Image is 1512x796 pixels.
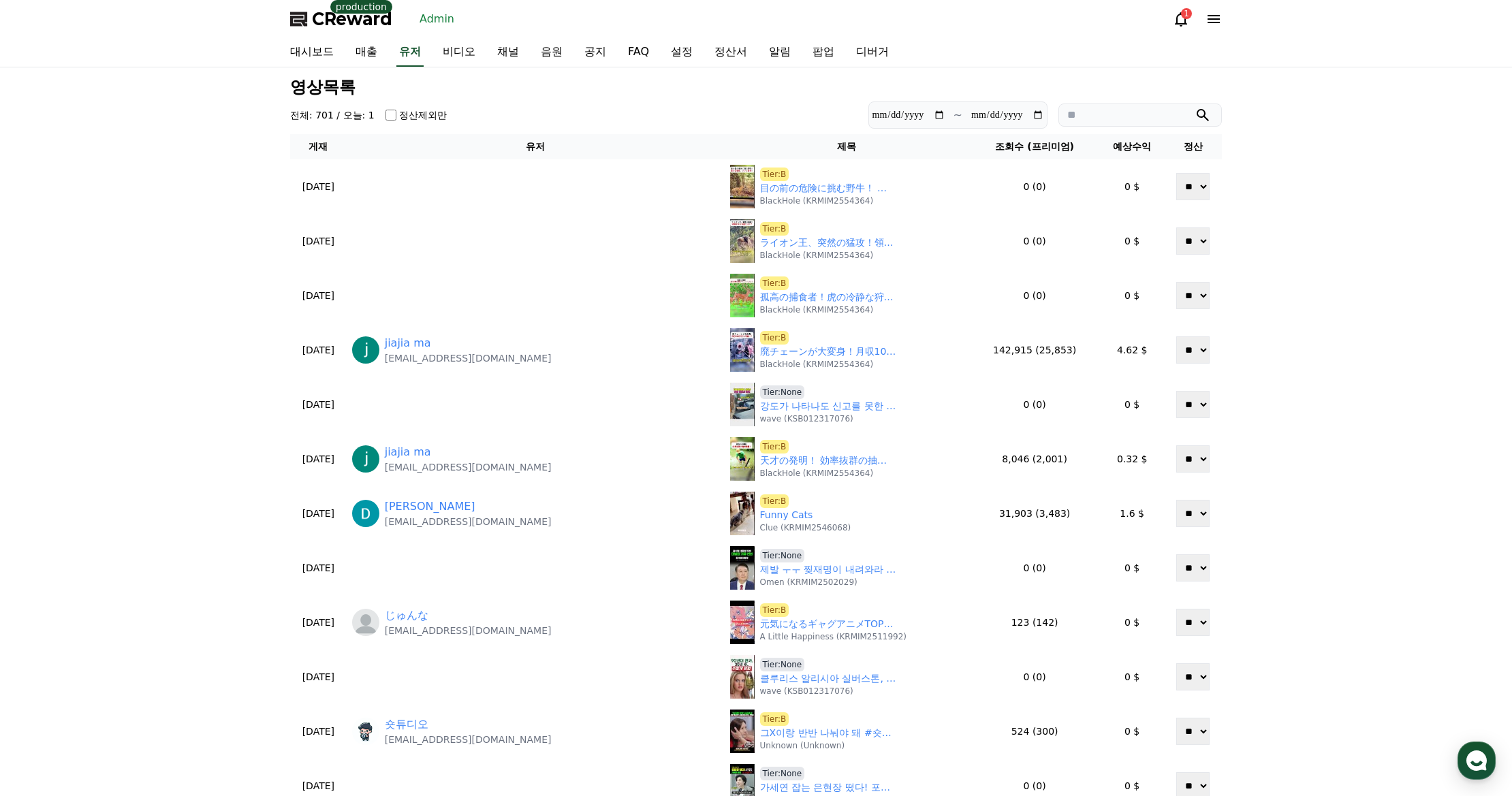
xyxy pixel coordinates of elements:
label: 정산제외만 [399,108,447,122]
img: 元気になるギャグアニメTOP5をChatGPTに聞いてみた #ランキング #ヒカル #アニメ #アニメランキング #オススメアニメ #アニメおすすめ #銀魂 #日常 #あそびあそばせ #らきすた [730,601,755,644]
td: [DATE] [290,377,347,432]
a: 클루리스 알리시아 실버스톤, 충격 근황 [760,671,896,686]
img: 廃チェーンが大変身！月収100万円も可能！？ #ドライブシャフト #加工技術 #船用アンカーチェーン #精密加工 #職人技 [730,328,755,372]
td: 142,915 (25,853) [969,323,1100,377]
img: 강도가 나타나도 신고를 못한 이유 #동물 #곰 [730,383,755,426]
a: 강도가 나타나도 신고를 못한 이유 #동물 #곰 [760,399,896,413]
a: FAQ [617,38,660,67]
span: CReward [312,8,392,30]
a: jiajia ma [385,335,431,351]
td: 524 (300) [969,704,1100,759]
a: 제발 ㅜㅜ 찢재명이 내려와라 ㅜㅜ [760,562,896,577]
a: じゅんな [385,607,428,624]
td: [DATE] [290,595,347,650]
p: BlackHole (KRMIM2554364) [760,304,874,315]
td: [DATE] [290,214,347,268]
a: 채널 [486,38,530,67]
img: 클루리스 알리시아 실버스톤, 충격 근황 [730,655,755,699]
img: https://lh3.googleusercontent.com/a/ACg8ocLJ9XZjw8dRQPv_2IOOIXAfuCedxFxtUOgA1NHcwTzEGDoIAg=s96-c [352,500,379,527]
td: 0 (0) [969,159,1100,214]
a: Tier:B [760,222,789,236]
td: 0 $ [1100,159,1164,214]
a: 가세연 잡는 은현장 떴다! 포복절도ㅋㅋ #매불쇼 #[PERSON_NAME] #장사의[DEMOGRAPHIC_DATA] #가세연 [760,780,896,795]
p: BlackHole (KRMIM2554364) [760,195,874,206]
img: 孤高の捕食者！虎の冷静な狩猟テクニックとは！？ #虎 #野生生物 #狩猟技術 #自然界 #頂点捕食者 [730,274,755,317]
a: 元気になるギャグアニメTOP5をChatGPTに聞いてみた #ランキング #ヒカル #アニメ #アニメランキング #オススメアニメ #アニメおすすめ #銀魂 #日常 #あそびあそばせ #らきすた [760,617,896,631]
img: ライオン王、突然の猛攻！領地を守る決意とは！？ #ライオン #野生動物 #サバンナ #捕食者 #自然界 [730,219,755,263]
p: [EMAIL_ADDRESS][DOMAIN_NAME] [385,733,552,746]
td: 123 (142) [969,595,1100,650]
a: jiajia ma [385,444,431,460]
td: 0.32 $ [1100,432,1164,486]
p: [EMAIL_ADDRESS][DOMAIN_NAME] [385,624,552,637]
span: Tier:B [760,168,789,181]
a: 대시보드 [279,38,345,67]
a: 孤高の捕食者！虎の冷静な狩猟テクニックとは！？ #虎 #野生生物 #狩猟技術 #自然界 #頂点捕食者 [760,290,896,304]
td: 0 (0) [969,268,1100,323]
a: Tier:B [760,494,789,508]
a: 目の前の危険に挑む野牛！ 森の王者虎、ついに反撃！ #虎 #野牛 #衝突 #野生の本能 #動物観察 [760,181,896,195]
p: wave (KSB012317076) [760,686,853,697]
a: Tier:None [760,767,805,780]
div: 1 [1181,8,1192,19]
td: [DATE] [290,268,347,323]
img: https://lh3.googleusercontent.com/a/ACg8ocK-cMacK4KDObnwP0Wi9pVX8epnU_mLvVxcuZkvjqha8d5J6A=s96-c [352,336,379,364]
a: Tier:None [760,658,805,671]
span: Tier:B [760,331,789,345]
img: Funny Cats [730,492,755,535]
th: 예상수익 [1100,134,1164,159]
img: 天才の発明！ 効率抜群の抽水装置！ #DIY #水循環装置 #廃材活用 #エコ発明 #創意 [730,437,755,481]
td: 0 $ [1100,377,1164,432]
p: [EMAIL_ADDRESS][DOMAIN_NAME] [385,515,552,528]
p: [EMAIL_ADDRESS][DOMAIN_NAME] [385,351,552,365]
a: ライオン王、突然の猛攻！領地を守る決意とは！？ #ライオン #野生動物 #サバンナ #捕食者 #自然界 [760,236,896,250]
p: ~ [954,107,962,123]
a: 1 [1173,11,1189,27]
a: 팝업 [802,38,845,67]
th: 정산 [1164,134,1222,159]
a: 알림 [758,38,802,67]
a: 설정 [660,38,704,67]
a: [PERSON_NAME] [385,498,475,515]
a: 그X이랑 반반 나눠야 돼 #숏챠 #shortcha #내 남편이 나를 죽였다 [760,726,896,740]
a: 공지 [573,38,617,67]
p: BlackHole (KRMIM2554364) [760,359,874,370]
td: 4.62 $ [1100,323,1164,377]
p: Omen (KRMIM2502029) [760,577,857,588]
td: [DATE] [290,650,347,704]
span: Tier:B [760,712,789,726]
a: Tier:None [760,385,805,399]
p: [EMAIL_ADDRESS][DOMAIN_NAME] [385,460,552,474]
td: 0 $ [1100,704,1164,759]
td: [DATE] [290,159,347,214]
td: 0 $ [1100,650,1164,704]
th: 게재 [290,134,347,159]
th: 조회수 (프리미엄) [969,134,1100,159]
p: Unknown (Unknown) [760,740,845,751]
td: 1.6 $ [1100,486,1164,541]
th: 유저 [347,134,725,159]
p: Clue (KRMIM2546068) [760,522,851,533]
p: wave (KSB012317076) [760,413,853,424]
a: Tier:B [760,440,789,453]
p: BlackHole (KRMIM2554364) [760,468,874,479]
td: 0 $ [1100,595,1164,650]
td: 0 (0) [969,650,1100,704]
a: Tier:None [760,549,805,562]
a: Tier:B [760,603,789,617]
p: A Little Happiness (KRMIM2511992) [760,631,907,642]
td: 0 (0) [969,214,1100,268]
img: https://lh3.googleusercontent.com/a/ACg8ocK-cMacK4KDObnwP0Wi9pVX8epnU_mLvVxcuZkvjqha8d5J6A=s96-c [352,445,379,473]
a: 디버거 [845,38,900,67]
td: [DATE] [290,323,347,377]
td: 8,046 (2,001) [969,432,1100,486]
img: https://cdn.creward.net/profile/user/YY08Aug 31, 2025144417_608763d55c11bac9659fb2953c299a1f26ab1... [352,718,379,745]
td: [DATE] [290,541,347,595]
td: 0 $ [1100,541,1164,595]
